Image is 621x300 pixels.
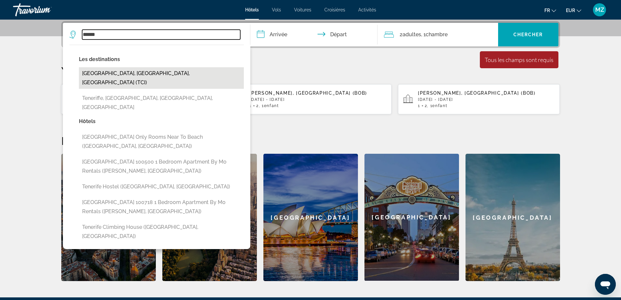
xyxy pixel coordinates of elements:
span: 1 [418,103,420,108]
span: EUR [566,8,575,13]
button: [GEOGRAPHIC_DATA], [GEOGRAPHIC_DATA], [GEOGRAPHIC_DATA] (TCI) [79,67,244,89]
span: Chambre [426,31,448,38]
button: [GEOGRAPHIC_DATA] 100718 1 Bedroom Apartment By Mo Rentals ([PERSON_NAME], [GEOGRAPHIC_DATA]) [79,196,244,218]
a: Vols [272,7,281,12]
div: Tous les champs sont requis [485,56,554,63]
p: Your Recent Searches [61,64,560,77]
span: 2 [425,103,427,108]
span: MZ [595,7,604,13]
span: Adultes [403,31,421,38]
a: [GEOGRAPHIC_DATA] [466,154,560,281]
button: Check in and out dates [250,23,377,46]
button: User Menu [591,3,608,17]
a: [GEOGRAPHIC_DATA] [61,154,156,281]
span: , 1 [427,103,447,108]
a: Hôtels [245,7,259,12]
button: [PERSON_NAME], [GEOGRAPHIC_DATA] (BOB)[DATE] - [DATE]12, 1Enfant [229,84,392,115]
a: Travorium [13,1,78,18]
span: , 1 [421,30,448,39]
span: 2 [256,103,259,108]
span: , 1 [259,103,279,108]
h2: Destinations en vedette [61,134,560,147]
iframe: Bouton de lancement de la fenêtre de messagerie [595,274,616,295]
a: [GEOGRAPHIC_DATA] [364,154,459,281]
span: 1 [249,103,252,108]
button: Tenerife Hostel ([GEOGRAPHIC_DATA], [GEOGRAPHIC_DATA]) [79,181,244,193]
span: [PERSON_NAME], [GEOGRAPHIC_DATA] (BOB) [249,90,367,96]
a: Croisières [324,7,345,12]
button: [GEOGRAPHIC_DATA] Only Rooms Near To Beach ([GEOGRAPHIC_DATA], [GEOGRAPHIC_DATA]) [79,131,244,152]
button: Chercher [498,23,558,46]
span: Chercher [513,32,543,37]
div: [GEOGRAPHIC_DATA] [364,154,459,281]
div: Search widget [63,23,558,46]
button: Tenerife Climbing House ([GEOGRAPHIC_DATA], [GEOGRAPHIC_DATA]) [79,221,244,243]
span: [PERSON_NAME], [GEOGRAPHIC_DATA] (BOB) [418,90,536,96]
span: Enfant [432,103,447,108]
button: Teneriffe, [GEOGRAPHIC_DATA], [GEOGRAPHIC_DATA], [GEOGRAPHIC_DATA] [79,92,244,114]
span: fr [544,8,550,13]
span: 2 [400,30,421,39]
p: [DATE] - [DATE] [249,97,386,102]
button: Change currency [566,6,581,15]
a: Voitures [294,7,311,12]
button: [PERSON_NAME], [GEOGRAPHIC_DATA] (BOB)[DATE] - [DATE]12, 1Enfant [398,84,560,115]
p: Hôtels [79,117,244,126]
a: [GEOGRAPHIC_DATA] [263,154,358,281]
button: [GEOGRAPHIC_DATA] 100500 1 Bedroom Apartment By Mo Rentals ([PERSON_NAME], [GEOGRAPHIC_DATA]) [79,156,244,177]
a: Activités [358,7,376,12]
p: Les destinations [79,55,244,64]
button: [GEOGRAPHIC_DATA], [GEOGRAPHIC_DATA], [GEOGRAPHIC_DATA] (TCI)[DATE] - [DATE]12, 3Enfants [61,84,223,115]
span: Enfant [264,103,279,108]
button: Travelers: 2 adults, 0 children [377,23,498,46]
p: [DATE] - [DATE] [418,97,555,102]
button: Change language [544,6,556,15]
